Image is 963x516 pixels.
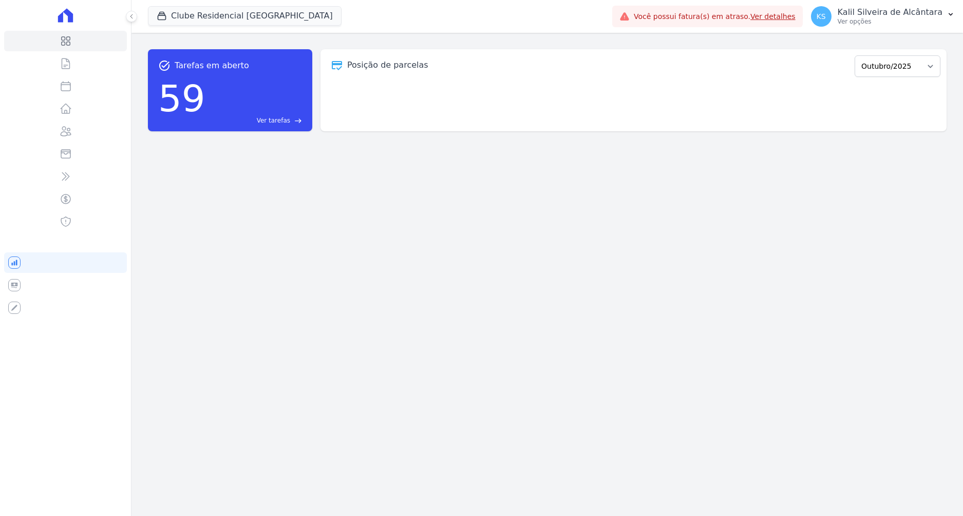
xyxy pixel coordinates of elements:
[347,59,428,71] div: Posição de parcelas
[750,12,796,21] a: Ver detalhes
[158,72,205,125] div: 59
[257,116,290,125] span: Ver tarefas
[803,2,963,31] button: KS Kalil Silveira de Alcântara Ver opções
[210,116,302,125] a: Ver tarefas east
[148,6,342,26] button: Clube Residencial [GEOGRAPHIC_DATA]
[838,17,942,26] p: Ver opções
[158,59,171,72] span: task_alt
[817,13,826,20] span: KS
[634,11,796,22] span: Você possui fatura(s) em atraso.
[175,59,249,72] span: Tarefas em aberto
[294,117,302,125] span: east
[838,7,942,17] p: Kalil Silveira de Alcântara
